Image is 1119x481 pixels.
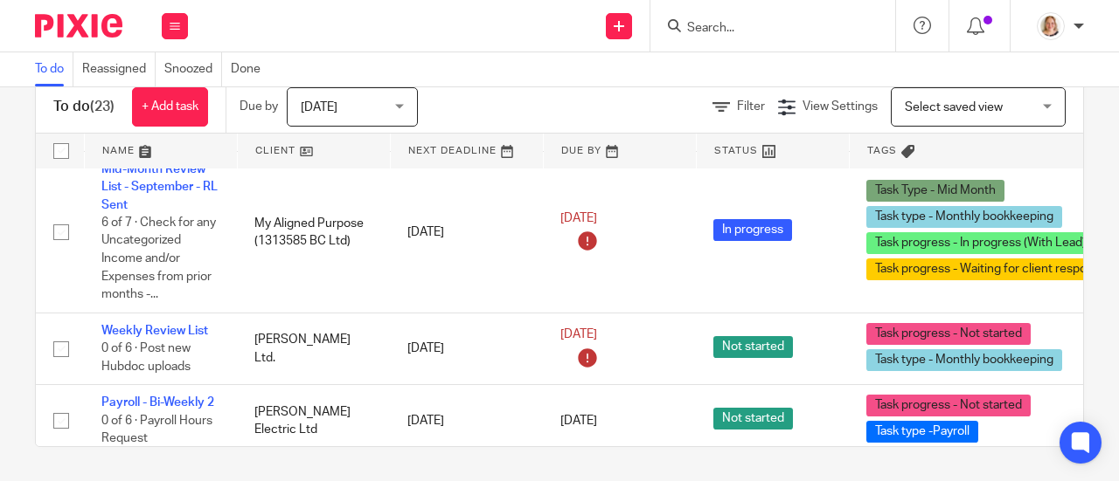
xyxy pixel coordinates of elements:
span: 6 of 7 · Check for any Uncategorized Income and/or Expenses from prior months -... [101,216,216,300]
span: Task type - Monthly bookkeeping [866,206,1062,228]
span: Not started [713,336,793,358]
td: [DATE] [390,151,543,313]
span: Task type -Payroll [866,421,978,443]
span: Task progress - In progress (With Lead) [866,232,1095,254]
a: Reassigned [82,52,156,86]
span: Task Type - Mid Month [866,180,1004,202]
span: 0 of 6 · Payroll Hours Request [101,415,212,445]
span: Filter [737,100,765,113]
span: Select saved view [905,101,1003,113]
span: Tags [867,146,897,155]
span: Task progress - Not started [866,323,1031,345]
td: My Aligned Purpose (1313585 BC Ltd) [237,151,390,313]
a: Weekly Review List [101,325,208,337]
td: [PERSON_NAME] Electric Ltd [237,385,390,457]
span: 0 of 6 · Post new Hubdoc uploads [101,342,191,373]
a: + Add task [132,87,208,127]
span: [DATE] [560,212,597,224]
p: Due by [240,98,278,115]
a: Payroll - Bi-Weekly 2 [101,396,214,409]
span: In progress [713,219,792,241]
span: View Settings [803,100,878,113]
span: Not started [713,408,793,429]
img: Pixie [35,14,122,38]
input: Search [685,21,843,37]
a: To do [35,52,73,86]
span: [DATE] [560,415,597,427]
td: [PERSON_NAME] Ltd. [237,313,390,384]
a: Done [231,52,269,86]
td: [DATE] [390,313,543,384]
td: [DATE] [390,385,543,457]
a: Snoozed [164,52,222,86]
span: (23) [90,100,115,113]
a: Mid-Month Review List - September - RL Sent [101,163,218,211]
h1: To do [53,98,115,116]
img: Screenshot%202025-09-16%20114050.png [1037,12,1065,40]
span: Task progress - Not started [866,395,1031,416]
span: Task type - Monthly bookkeeping [866,349,1062,371]
span: Task progress - Waiting for client response [866,258,1116,280]
span: [DATE] [560,328,597,340]
span: [DATE] [301,101,337,113]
